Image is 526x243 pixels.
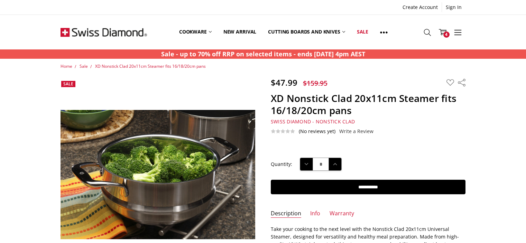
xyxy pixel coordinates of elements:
[80,63,88,69] a: Sale
[271,77,297,88] span: $47.99
[299,129,335,134] span: (No reviews yet)
[95,63,206,69] a: XD Nonstick Clad 20x11cm Steamer fits 16/18/20cm pans
[330,210,354,218] a: Warranty
[303,78,327,88] span: $159.95
[173,17,218,47] a: Cookware
[351,17,374,47] a: Sale
[218,17,262,47] a: New arrival
[271,160,292,168] label: Quantity:
[399,2,442,12] a: Create Account
[63,81,73,87] span: Sale
[271,210,301,218] a: Description
[61,63,72,69] a: Home
[442,2,465,12] a: Sign In
[161,50,365,58] strong: Sale - up to 70% off RRP on selected items - ends [DATE] 4pm AEST
[61,110,255,240] img: XD Nonstick Clad 20x11cm Steamer fits 16/18/20cm pans
[271,118,355,125] a: Swiss Diamond - Nonstick Clad
[374,17,394,48] a: Show All
[61,15,147,49] img: Free Shipping On Every Order
[262,17,351,47] a: Cutting boards and knives
[443,31,450,38] span: 4
[310,210,320,218] a: Info
[435,24,450,41] a: 4
[339,129,373,134] a: Write a Review
[271,92,465,116] h1: XD Nonstick Clad 20x11cm Steamer fits 16/18/20cm pans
